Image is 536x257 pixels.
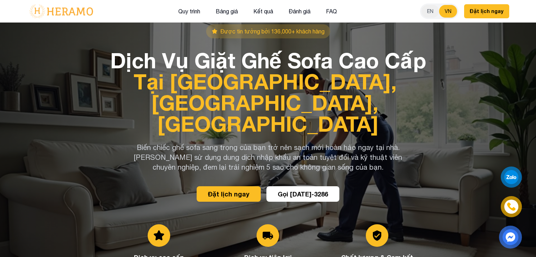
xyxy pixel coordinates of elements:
[464,4,509,18] button: Đặt lịch ngay
[27,4,95,19] img: logo-with-text.png
[266,186,339,202] button: Gọi [DATE]-3286
[439,5,457,18] button: VN
[220,27,325,36] span: Được tin tưởng bởi 136,000+ khách hàng
[251,7,275,16] button: Kết quả
[501,196,522,217] a: phone-icon
[421,5,439,18] button: EN
[110,50,426,134] h1: Dịch Vụ Giặt Ghế Sofa Cao Cấp
[197,186,261,202] button: Đặt lịch ngay
[133,143,403,172] p: Biến chiếc ghế sofa sang trọng của bạn trở nên sạch mới hoàn hảo ngay tại nhà. [PERSON_NAME] sử d...
[507,202,516,211] img: phone-icon
[176,7,202,16] button: Quy trình
[214,7,240,16] button: Bảng giá
[324,7,339,16] button: FAQ
[110,71,426,134] span: Tại [GEOGRAPHIC_DATA], [GEOGRAPHIC_DATA], [GEOGRAPHIC_DATA]
[287,7,313,16] button: Đánh giá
